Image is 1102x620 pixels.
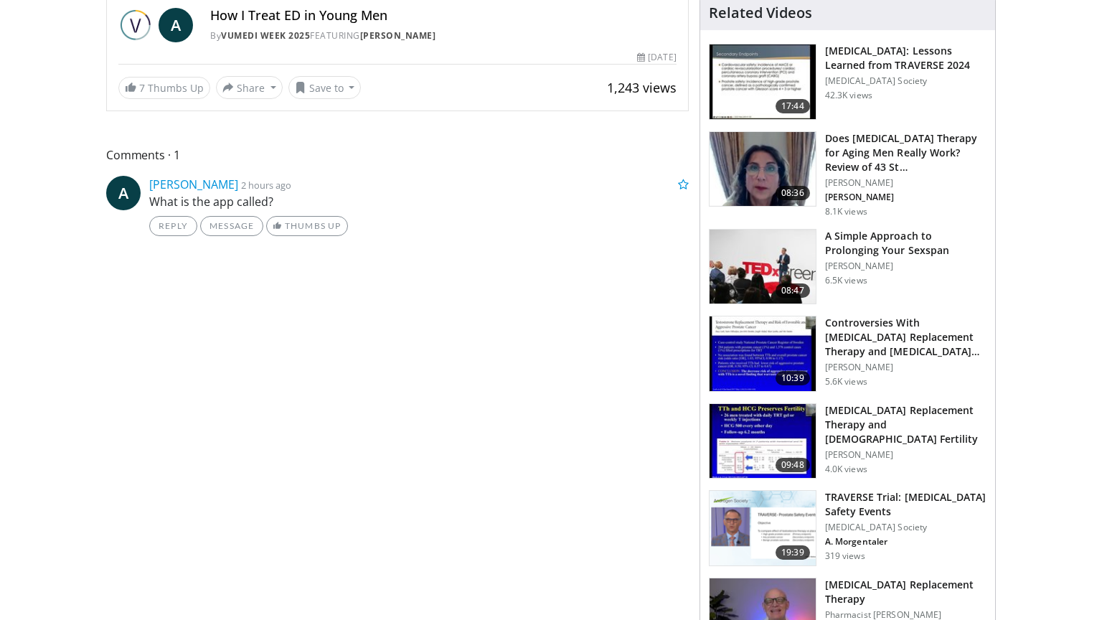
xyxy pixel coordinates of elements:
span: 1,243 views [607,79,677,96]
p: 42.3K views [825,90,872,101]
span: 17:44 [776,99,810,113]
p: 319 views [825,550,865,562]
img: 418933e4-fe1c-4c2e-be56-3ce3ec8efa3b.150x105_q85_crop-smart_upscale.jpg [710,316,816,391]
a: Message [200,216,263,236]
p: [PERSON_NAME] [825,362,986,373]
a: Vumedi Week 2025 [221,29,310,42]
a: A [159,8,193,42]
a: 19:39 TRAVERSE Trial: [MEDICAL_DATA] Safety Events [MEDICAL_DATA] Society A. Morgentaler 319 views [709,490,986,566]
p: A. Morgentaler [825,536,986,548]
a: [PERSON_NAME] [360,29,436,42]
p: [PERSON_NAME] [825,177,986,189]
a: Reply [149,216,197,236]
span: 10:39 [776,371,810,385]
span: 7 [139,81,145,95]
h4: How I Treat ED in Young Men [210,8,677,24]
div: By FEATURING [210,29,677,42]
h4: Related Videos [709,4,812,22]
a: 08:36 Does [MEDICAL_DATA] Therapy for Aging Men Really Work? Review of 43 St… [PERSON_NAME] [PERS... [709,131,986,217]
span: 09:48 [776,458,810,472]
p: 8.1K views [825,206,867,217]
h3: [MEDICAL_DATA] Replacement Therapy and [DEMOGRAPHIC_DATA] Fertility [825,403,986,446]
img: 4d4bce34-7cbb-4531-8d0c-5308a71d9d6c.150x105_q85_crop-smart_upscale.jpg [710,132,816,207]
a: Thumbs Up [266,216,347,236]
h3: TRAVERSE Trial: [MEDICAL_DATA] Safety Events [825,490,986,519]
a: A [106,176,141,210]
a: 08:47 A Simple Approach to Prolonging Your Sexspan [PERSON_NAME] 6.5K views [709,229,986,305]
button: Save to [288,76,362,99]
p: 5.6K views [825,376,867,387]
p: [PERSON_NAME] [825,260,986,272]
img: 58e29ddd-d015-4cd9-bf96-f28e303b730c.150x105_q85_crop-smart_upscale.jpg [710,404,816,479]
a: [PERSON_NAME] [149,177,238,192]
p: 6.5K views [825,275,867,286]
p: [PERSON_NAME] [825,449,986,461]
p: What is the app called? [149,193,689,210]
span: 08:36 [776,186,810,200]
p: [MEDICAL_DATA] Society [825,75,986,87]
span: 08:47 [776,283,810,298]
img: 9812f22f-d817-4923-ae6c-a42f6b8f1c21.png.150x105_q85_crop-smart_upscale.png [710,491,816,565]
a: 17:44 [MEDICAL_DATA]: Lessons Learned from TRAVERSE 2024 [MEDICAL_DATA] Society 42.3K views [709,44,986,120]
a: 10:39 Controversies With [MEDICAL_DATA] Replacement Therapy and [MEDICAL_DATA] Can… [PERSON_NAME]... [709,316,986,392]
p: 4.0K views [825,464,867,475]
span: 19:39 [776,545,810,560]
span: Comments 1 [106,146,689,164]
img: c4bd4661-e278-4c34-863c-57c104f39734.150x105_q85_crop-smart_upscale.jpg [710,230,816,304]
h3: Does [MEDICAL_DATA] Therapy for Aging Men Really Work? Review of 43 St… [825,131,986,174]
a: 09:48 [MEDICAL_DATA] Replacement Therapy and [DEMOGRAPHIC_DATA] Fertility [PERSON_NAME] 4.0K views [709,403,986,479]
button: Share [216,76,283,99]
h3: Controversies With [MEDICAL_DATA] Replacement Therapy and [MEDICAL_DATA] Can… [825,316,986,359]
h3: [MEDICAL_DATA] Replacement Therapy [825,578,986,606]
p: [MEDICAL_DATA] Society [825,522,986,533]
img: 1317c62a-2f0d-4360-bee0-b1bff80fed3c.150x105_q85_crop-smart_upscale.jpg [710,44,816,119]
p: [PERSON_NAME] [825,192,986,203]
a: 7 Thumbs Up [118,77,210,99]
h3: [MEDICAL_DATA]: Lessons Learned from TRAVERSE 2024 [825,44,986,72]
small: 2 hours ago [241,179,291,192]
img: Vumedi Week 2025 [118,8,153,42]
h3: A Simple Approach to Prolonging Your Sexspan [825,229,986,258]
div: [DATE] [637,51,676,64]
